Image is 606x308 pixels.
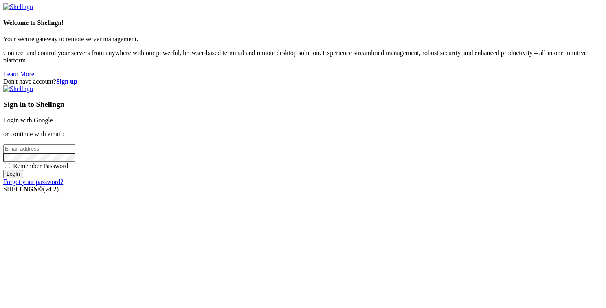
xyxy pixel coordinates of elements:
[56,78,77,85] a: Sign up
[43,186,59,193] span: 4.2.0
[3,78,603,85] div: Don't have account?
[3,19,603,27] h4: Welcome to Shellngn!
[3,131,603,138] p: or continue with email:
[24,186,38,193] b: NGN
[3,35,603,43] p: Your secure gateway to remote server management.
[3,49,603,64] p: Connect and control your servers from anywhere with our powerful, browser-based terminal and remo...
[3,117,53,124] a: Login with Google
[3,170,23,178] input: Login
[3,85,33,93] img: Shellngn
[3,3,33,11] img: Shellngn
[3,100,603,109] h3: Sign in to Shellngn
[3,144,75,153] input: Email address
[3,186,59,193] span: SHELL ©
[3,178,63,185] a: Forgot your password?
[5,163,10,168] input: Remember Password
[3,71,34,78] a: Learn More
[13,162,68,169] span: Remember Password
